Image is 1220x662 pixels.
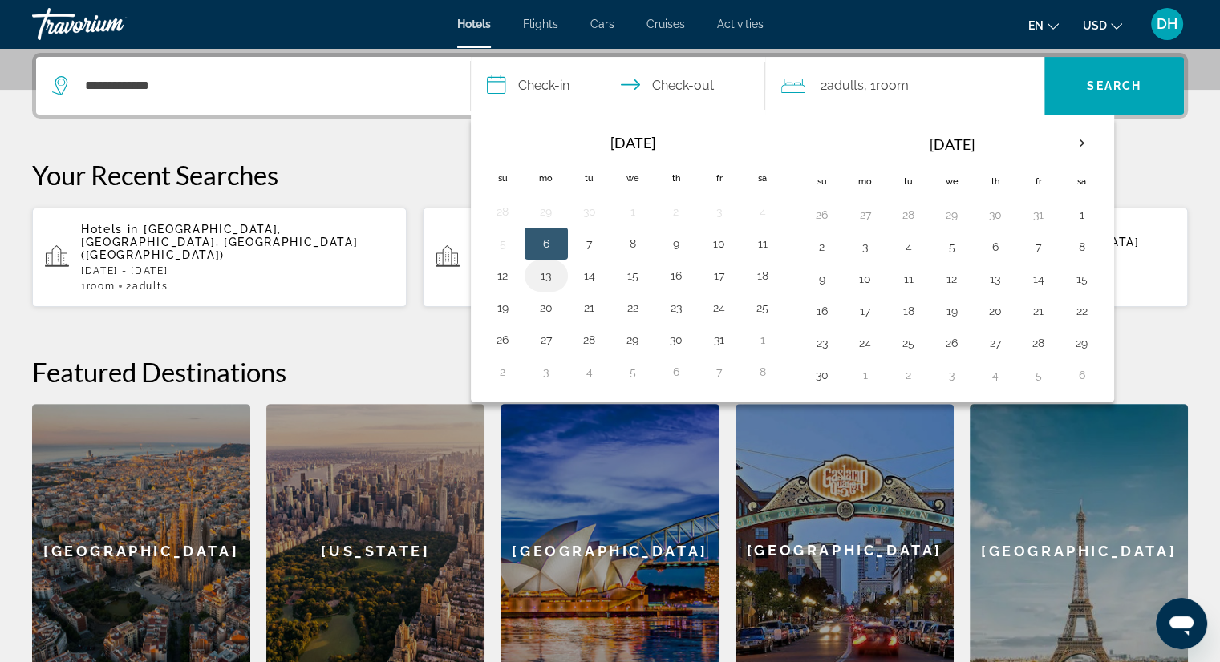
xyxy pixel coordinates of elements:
button: Day 29 [1069,332,1095,354]
button: Day 1 [1069,204,1095,226]
button: Select check in and out date [471,57,766,115]
button: Day 10 [707,232,732,255]
button: Day 27 [533,329,559,351]
h2: Featured Destinations [32,356,1188,388]
button: Search [1044,57,1184,115]
button: Day 27 [983,332,1008,354]
button: Day 29 [533,200,559,223]
button: Day 7 [1026,236,1052,258]
span: DH [1157,16,1177,32]
button: Hotels in [GEOGRAPHIC_DATA], [GEOGRAPHIC_DATA], [GEOGRAPHIC_DATA] ([GEOGRAPHIC_DATA])[DATE] - [DA... [32,207,407,308]
a: Cruises [646,18,685,30]
button: Day 11 [750,232,776,255]
p: [DATE] - [DATE] [81,265,394,277]
button: Day 30 [577,200,602,223]
span: Hotels in [81,223,139,236]
button: Day 4 [750,200,776,223]
button: Day 22 [620,297,646,319]
button: Day 22 [1069,300,1095,322]
button: Change language [1028,14,1059,37]
span: , 1 [863,75,908,97]
span: Search [1087,79,1141,92]
button: Day 16 [663,264,689,287]
button: Day 31 [707,329,732,351]
button: Day 9 [663,232,689,255]
th: [DATE] [525,125,741,160]
button: Day 24 [707,297,732,319]
button: Day 28 [577,329,602,351]
button: Day 14 [1026,268,1052,290]
button: Next month [1060,125,1104,162]
button: Day 6 [983,236,1008,258]
button: Day 30 [809,364,835,386]
button: User Menu [1146,7,1188,41]
button: Day 2 [490,361,516,383]
span: 1 [81,281,115,292]
button: Day 23 [809,332,835,354]
a: Flights [523,18,558,30]
button: Day 28 [1026,332,1052,354]
button: Day 21 [577,297,602,319]
a: Cars [590,18,614,30]
span: 2 [820,75,863,97]
button: Day 19 [939,300,965,322]
button: Day 25 [896,332,922,354]
button: Day 5 [939,236,965,258]
button: Day 20 [533,297,559,319]
button: Day 6 [533,232,559,255]
button: Day 16 [809,300,835,322]
span: en [1028,19,1044,32]
iframe: Button to launch messaging window [1156,598,1207,649]
button: Day 8 [1069,236,1095,258]
button: Day 26 [490,329,516,351]
button: Day 5 [490,232,516,255]
span: Hotels [457,18,491,30]
button: Day 8 [620,232,646,255]
span: Adults [826,78,863,93]
button: Day 13 [533,264,559,287]
span: [GEOGRAPHIC_DATA], [GEOGRAPHIC_DATA], [GEOGRAPHIC_DATA] ([GEOGRAPHIC_DATA]) [81,223,358,261]
button: Day 1 [853,364,878,386]
button: Day 1 [750,329,776,351]
button: Day 7 [707,361,732,383]
button: Day 17 [853,300,878,322]
button: Day 2 [809,236,835,258]
button: Day 3 [939,364,965,386]
button: Day 15 [620,264,646,287]
span: Room [875,78,908,93]
button: Day 28 [896,204,922,226]
button: Day 12 [490,264,516,287]
button: Day 11 [896,268,922,290]
button: Day 4 [577,361,602,383]
button: Day 4 [896,236,922,258]
button: Day 2 [663,200,689,223]
button: Day 3 [533,361,559,383]
span: Adults [132,281,168,292]
button: Day 10 [853,268,878,290]
input: Search hotel destination [83,74,446,98]
button: Day 24 [853,332,878,354]
span: 2 [126,281,168,292]
button: Day 21 [1026,300,1052,322]
button: Day 18 [896,300,922,322]
table: Left calendar grid [481,125,784,388]
button: Day 6 [1069,364,1095,386]
button: Day 29 [620,329,646,351]
button: Day 14 [577,264,602,287]
button: Travelers: 2 adults, 0 children [765,57,1044,115]
button: Day 18 [750,264,776,287]
span: USD [1083,19,1107,32]
th: [DATE] [844,125,1060,163]
button: Day 25 [750,297,776,319]
button: Day 23 [663,297,689,319]
button: Day 29 [939,204,965,226]
button: Day 7 [577,232,602,255]
button: Day 1 [620,200,646,223]
span: Activities [717,18,764,30]
button: Change currency [1083,14,1122,37]
button: Day 15 [1069,268,1095,290]
button: Day 30 [983,204,1008,226]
